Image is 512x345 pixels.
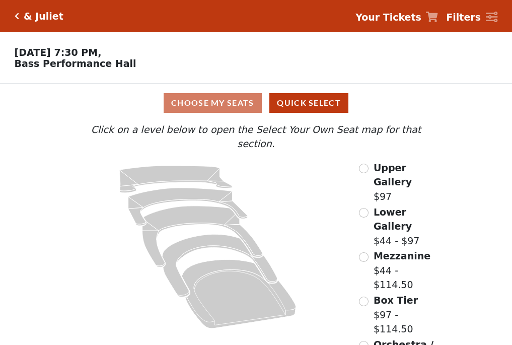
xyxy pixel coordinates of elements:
[269,93,348,113] button: Quick Select
[374,205,441,248] label: $44 - $97
[374,250,430,261] span: Mezzanine
[355,10,438,25] a: Your Tickets
[374,293,441,336] label: $97 - $114.50
[15,13,19,20] a: Click here to go back to filters
[24,11,63,22] h5: & Juliet
[71,122,441,151] p: Click on a level below to open the Select Your Own Seat map for that section.
[374,161,441,204] label: $97
[128,188,248,226] path: Lower Gallery - Seats Available: 84
[120,166,233,193] path: Upper Gallery - Seats Available: 156
[446,12,481,23] strong: Filters
[182,259,297,328] path: Orchestra / Parterre Circle - Seats Available: 23
[355,12,421,23] strong: Your Tickets
[374,295,418,306] span: Box Tier
[374,206,412,232] span: Lower Gallery
[374,162,412,188] span: Upper Gallery
[374,249,441,292] label: $44 - $114.50
[446,10,497,25] a: Filters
